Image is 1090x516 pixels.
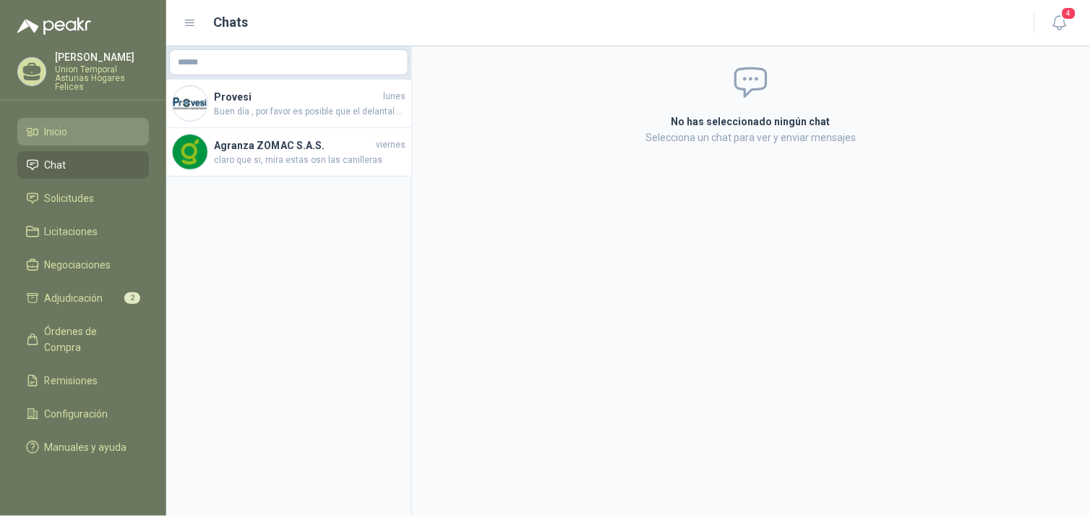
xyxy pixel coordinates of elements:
[1061,7,1077,20] span: 4
[376,138,405,152] span: viernes
[45,323,135,355] span: Órdenes de Compra
[214,89,380,105] h4: Provesi
[214,12,249,33] h1: Chats
[17,17,91,35] img: Logo peakr
[173,135,207,169] img: Company Logo
[17,151,149,179] a: Chat
[499,114,1003,130] h2: No has seleccionado ningún chat
[214,105,405,119] span: Buen día , por favor es posible que el delantal sea negro?
[17,251,149,279] a: Negociaciones
[17,185,149,212] a: Solicitudes
[17,433,149,461] a: Manuales y ayuda
[45,406,108,422] span: Configuración
[124,292,140,304] span: 2
[45,439,127,455] span: Manuales y ayuda
[17,284,149,312] a: Adjudicación2
[45,257,111,273] span: Negociaciones
[45,224,98,240] span: Licitaciones
[1047,10,1073,36] button: 4
[173,86,207,121] img: Company Logo
[499,130,1003,145] p: Selecciona un chat para ver y enviar mensajes
[17,318,149,361] a: Órdenes de Compra
[45,124,68,140] span: Inicio
[17,218,149,245] a: Licitaciones
[214,153,405,167] span: claro que si, mira estas osn las canilleras
[17,367,149,394] a: Remisiones
[45,373,98,389] span: Remisiones
[45,290,103,306] span: Adjudicación
[214,138,373,153] h4: Agranza ZOMAC S.A.S.
[45,190,95,206] span: Solicitudes
[383,90,405,103] span: lunes
[45,157,66,173] span: Chat
[17,400,149,428] a: Configuración
[17,118,149,145] a: Inicio
[166,80,411,128] a: Company LogoProvesilunesBuen día , por favor es posible que el delantal sea negro?
[55,52,149,62] p: [PERSON_NAME]
[55,65,149,91] p: Union Temporal Asturias Hogares Felices
[166,128,411,177] a: Company LogoAgranza ZOMAC S.A.S.viernesclaro que si, mira estas osn las canilleras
